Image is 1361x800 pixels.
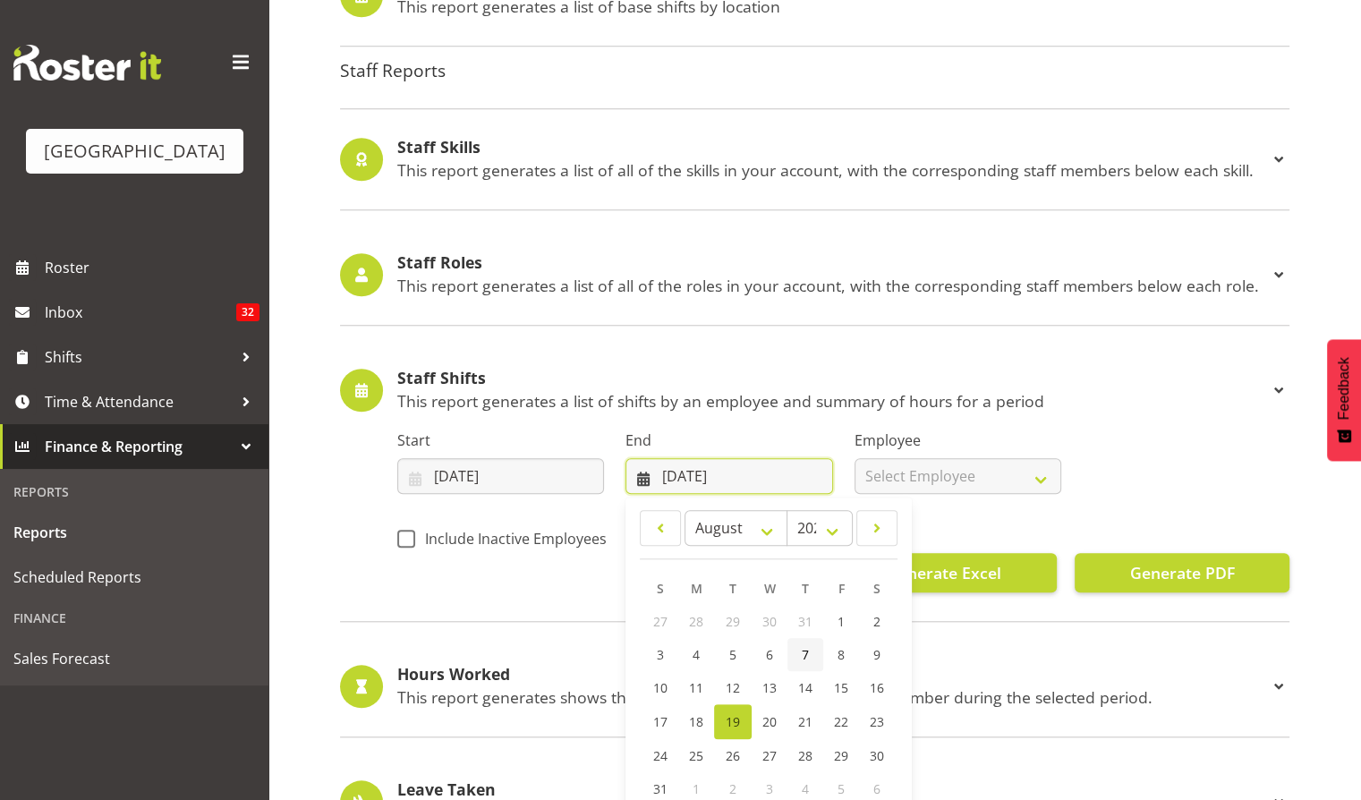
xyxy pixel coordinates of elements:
span: 26 [726,747,740,764]
a: Sales Forecast [4,636,264,681]
span: 29 [726,613,740,630]
a: 9 [859,638,895,671]
img: Rosterit website logo [13,45,161,81]
h4: Staff Skills [397,139,1268,157]
a: 26 [714,739,752,772]
label: End [625,430,832,451]
input: Click to select... [625,458,832,494]
span: Generate PDF [1129,561,1234,584]
span: 18 [689,713,703,730]
a: 28 [787,739,823,772]
span: Finance & Reporting [45,433,233,460]
span: 27 [762,747,777,764]
span: 6 [873,780,880,797]
span: 12 [726,679,740,696]
div: Staff Roles This report generates a list of all of the roles in your account, with the correspond... [340,253,1289,296]
a: 19 [714,704,752,739]
a: 5 [714,638,752,671]
a: 6 [752,638,787,671]
div: Finance [4,600,264,636]
span: Include Inactive Employees [415,530,607,548]
span: 13 [762,679,777,696]
h4: Leave Taken [397,781,1268,799]
span: Sales Forecast [13,645,255,672]
button: Feedback - Show survey [1327,339,1361,461]
div: Reports [4,473,264,510]
span: 24 [653,747,668,764]
h4: Hours Worked [397,666,1268,684]
button: Generate Excel [832,553,1057,592]
span: 9 [873,646,880,663]
label: Employee [855,430,1061,451]
span: 17 [653,713,668,730]
a: 21 [787,704,823,739]
span: 28 [798,747,812,764]
span: 10 [653,679,668,696]
a: Scheduled Reports [4,555,264,600]
a: Reports [4,510,264,555]
span: 4 [802,780,809,797]
span: 5 [838,780,845,797]
a: 12 [714,671,752,704]
label: Start [397,430,604,451]
span: Generate Excel [887,561,1001,584]
span: 19 [726,713,740,730]
span: 30 [762,613,777,630]
a: 7 [787,638,823,671]
span: 29 [834,747,848,764]
span: 3 [657,646,664,663]
span: 7 [802,646,809,663]
span: 31 [798,613,812,630]
span: Roster [45,254,259,281]
span: Shifts [45,344,233,370]
div: Hours Worked This report generates shows the total hours worked for each staff member during the ... [340,665,1289,708]
a: 3 [642,638,678,671]
a: 24 [642,739,678,772]
span: 22 [834,713,848,730]
span: 28 [689,613,703,630]
span: M [691,580,702,597]
span: 5 [729,646,736,663]
a: 30 [859,739,895,772]
span: 31 [653,780,668,797]
input: Click to select... [397,458,604,494]
a: 8 [823,638,859,671]
a: 23 [859,704,895,739]
h4: Staff Reports [340,61,1289,81]
a: 1 [823,605,859,638]
span: T [729,580,736,597]
a: 29 [823,739,859,772]
span: 32 [236,303,259,321]
span: Time & Attendance [45,388,233,415]
span: 1 [693,780,700,797]
a: 14 [787,671,823,704]
span: 30 [870,747,884,764]
a: 16 [859,671,895,704]
h4: Staff Roles [397,254,1268,272]
span: S [873,580,880,597]
a: 2 [859,605,895,638]
span: 4 [693,646,700,663]
a: 17 [642,704,678,739]
a: 15 [823,671,859,704]
span: F [838,580,845,597]
a: 4 [678,638,714,671]
span: Feedback [1336,357,1352,420]
p: This report generates a list of all of the roles in your account, with the corresponding staff me... [397,276,1268,295]
a: 10 [642,671,678,704]
span: 15 [834,679,848,696]
button: Generate PDF [1075,553,1289,592]
a: 13 [752,671,787,704]
span: 23 [870,713,884,730]
span: 6 [766,646,773,663]
span: 20 [762,713,777,730]
span: 16 [870,679,884,696]
span: 25 [689,747,703,764]
div: Staff Skills This report generates a list of all of the skills in your account, with the correspo... [340,138,1289,181]
span: 8 [838,646,845,663]
a: 25 [678,739,714,772]
span: 14 [798,679,812,696]
span: Reports [13,519,255,546]
span: Scheduled Reports [13,564,255,591]
span: 3 [766,780,773,797]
